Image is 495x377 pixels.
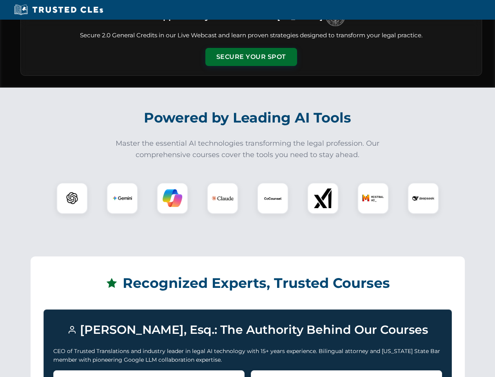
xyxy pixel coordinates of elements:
[163,188,182,208] img: Copilot Logo
[61,187,83,210] img: ChatGPT Logo
[30,31,472,40] p: Secure 2.0 General Credits in our Live Webcast and learn proven strategies designed to transform ...
[212,187,234,209] img: Claude Logo
[257,183,288,214] div: CoCounsel
[205,48,297,66] button: Secure Your Spot
[111,138,385,161] p: Master the essential AI technologies transforming the legal profession. Our comprehensive courses...
[412,187,434,209] img: DeepSeek Logo
[112,188,132,208] img: Gemini Logo
[408,183,439,214] div: DeepSeek
[31,104,465,132] h2: Powered by Leading AI Tools
[357,183,389,214] div: Mistral AI
[207,183,238,214] div: Claude
[313,188,333,208] img: xAI Logo
[263,188,283,208] img: CoCounsel Logo
[362,187,384,209] img: Mistral AI Logo
[307,183,339,214] div: xAI
[12,4,105,16] img: Trusted CLEs
[44,269,452,297] h2: Recognized Experts, Trusted Courses
[56,183,88,214] div: ChatGPT
[107,183,138,214] div: Gemini
[157,183,188,214] div: Copilot
[53,319,442,340] h3: [PERSON_NAME], Esq.: The Authority Behind Our Courses
[53,347,442,364] p: CEO of Trusted Translations and industry leader in legal AI technology with 15+ years experience....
